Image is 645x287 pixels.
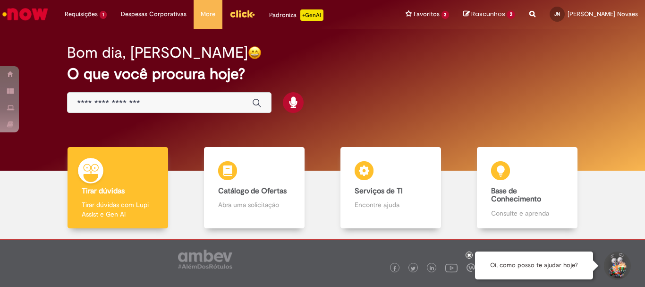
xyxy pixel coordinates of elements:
div: Oi, como posso te ajudar hoje? [475,252,593,279]
p: Encontre ajuda [355,200,426,209]
span: [PERSON_NAME] Novaes [568,10,638,18]
p: Tirar dúvidas com Lupi Assist e Gen Ai [82,200,153,219]
div: Padroniza [269,9,323,21]
a: Serviços de TI Encontre ajuda [322,147,459,229]
span: More [201,9,215,19]
span: JN [554,11,560,17]
p: Consulte e aprenda [491,209,563,218]
span: Rascunhos [471,9,505,18]
a: Catálogo de Ofertas Abra uma solicitação [186,147,322,229]
a: Rascunhos [463,10,515,19]
img: logo_footer_twitter.png [411,266,416,271]
img: logo_footer_ambev_rotulo_gray.png [178,250,232,269]
b: Serviços de TI [355,186,403,196]
span: Favoritos [414,9,440,19]
img: ServiceNow [1,5,50,24]
img: logo_footer_facebook.png [392,266,397,271]
a: Tirar dúvidas Tirar dúvidas com Lupi Assist e Gen Ai [50,147,186,229]
img: logo_footer_youtube.png [445,261,458,274]
b: Catálogo de Ofertas [218,186,287,196]
img: happy-face.png [248,46,262,60]
span: 2 [507,10,515,19]
button: Iniciar Conversa de Suporte [603,252,631,280]
b: Tirar dúvidas [82,186,125,196]
img: logo_footer_workplace.png [467,263,475,272]
img: logo_footer_linkedin.png [430,266,434,271]
span: 3 [441,11,450,19]
b: Base de Conhecimento [491,186,541,204]
span: Despesas Corporativas [121,9,187,19]
span: 1 [100,11,107,19]
p: +GenAi [300,9,323,21]
h2: O que você procura hoje? [67,66,578,82]
a: Base de Conhecimento Consulte e aprenda [459,147,595,229]
span: Requisições [65,9,98,19]
p: Abra uma solicitação [218,200,290,209]
img: click_logo_yellow_360x200.png [229,7,255,21]
h2: Bom dia, [PERSON_NAME] [67,44,248,61]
